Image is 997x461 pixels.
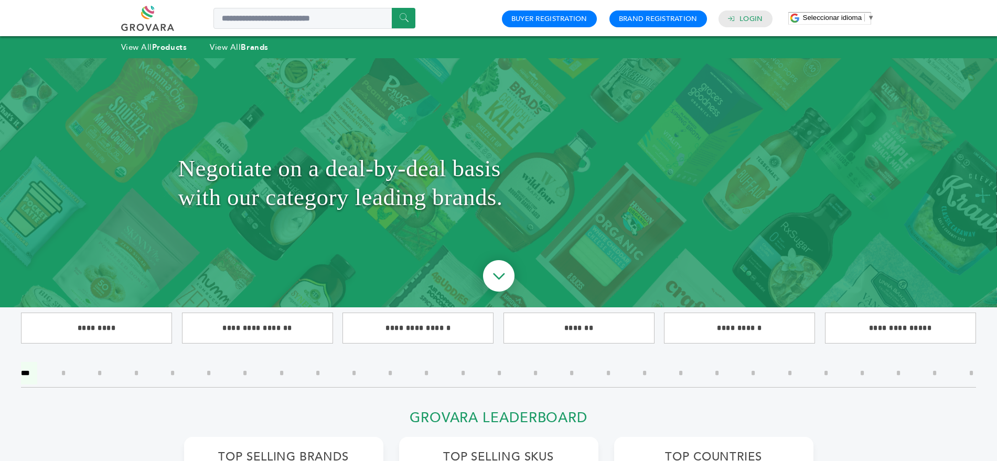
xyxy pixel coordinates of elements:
span: Seleccionar idioma [803,14,862,22]
h1: Negotiate on a deal-by-deal basis with our category leading brands. [178,84,819,281]
span: ▼ [867,14,874,22]
a: View AllProducts [121,42,187,52]
h2: Grovara Leaderboard [184,410,813,432]
a: View AllBrands [210,42,269,52]
a: Login [739,14,763,24]
span: ​ [864,14,865,22]
img: ourBrandsHeroArrow.png [471,250,527,305]
strong: Products [152,42,187,52]
a: Buyer Registration [511,14,587,24]
a: Brand Registration [619,14,698,24]
strong: Brands [241,42,268,52]
a: Seleccionar idioma​ [803,14,875,22]
input: Search a product or brand... [213,8,415,29]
